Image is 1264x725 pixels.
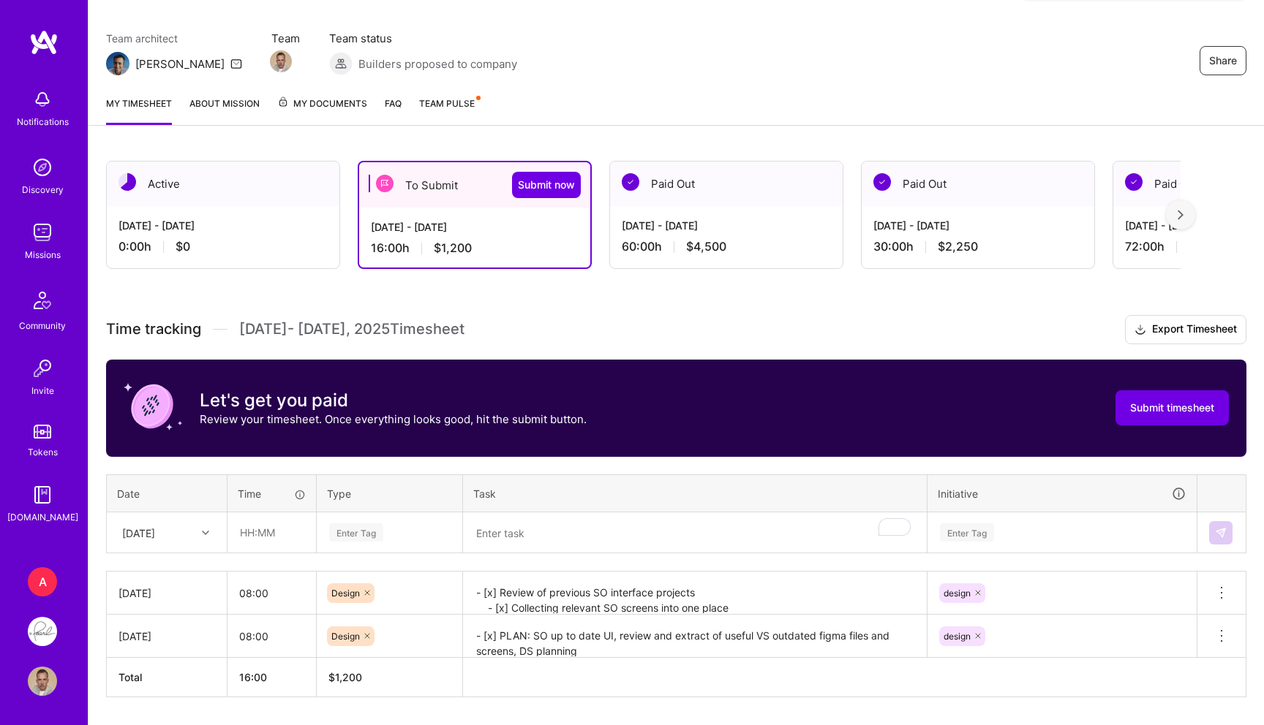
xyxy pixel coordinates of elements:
[371,240,579,256] div: 16:00 h
[28,567,57,596] div: A
[28,218,57,247] img: teamwork
[463,474,928,512] th: Task
[7,509,78,525] div: [DOMAIN_NAME]
[24,617,61,646] a: Pearl: Product Team
[1125,315,1246,344] button: Export Timesheet
[1116,390,1229,425] button: Submit timesheet
[622,218,831,233] div: [DATE] - [DATE]
[512,172,581,198] button: Submit now
[610,162,843,206] div: Paid Out
[106,96,172,125] a: My timesheet
[317,474,463,512] th: Type
[230,58,242,69] i: icon Mail
[228,513,315,552] input: HH:MM
[940,521,994,544] div: Enter Tag
[385,96,402,125] a: FAQ
[28,444,58,460] div: Tokens
[359,162,590,208] div: To Submit
[227,574,316,612] input: HH:MM
[118,218,328,233] div: [DATE] - [DATE]
[944,631,971,642] span: design
[118,173,136,191] img: Active
[118,629,215,644] div: [DATE]
[464,573,925,613] textarea: - [x] Review of previous SO interface projects - [x] Collecting relevant SO screens into one plac...
[28,480,57,509] img: guide book
[1125,173,1143,191] img: Paid Out
[331,631,360,642] span: Design
[202,529,209,536] i: icon Chevron
[270,50,292,72] img: Team Member Avatar
[329,521,383,544] div: Enter Tag
[227,617,316,656] input: HH:MM
[135,56,225,72] div: [PERSON_NAME]
[271,31,300,46] span: Team
[200,411,587,427] p: Review your timesheet. Once everything looks good, hit the submit button.
[24,667,61,696] a: User Avatar
[376,175,394,192] img: To Submit
[107,658,227,697] th: Total
[107,162,339,206] div: Active
[200,390,587,411] h3: Let's get you paid
[938,239,978,254] span: $2,250
[329,52,353,75] img: Builders proposed to company
[1135,322,1146,338] i: icon Download
[944,588,971,599] span: design
[1130,401,1214,415] span: Submit timesheet
[28,85,57,114] img: bell
[122,525,155,540] div: [DATE]
[227,658,317,697] th: 16:00
[622,239,831,254] div: 60:00 h
[25,247,61,262] div: Missions
[873,218,1083,233] div: [DATE] - [DATE]
[118,585,215,601] div: [DATE]
[277,96,367,125] a: My Documents
[873,239,1083,254] div: 30:00 h
[331,588,360,599] span: Design
[28,667,57,696] img: User Avatar
[25,283,60,318] img: Community
[28,153,57,182] img: discovery
[118,239,328,254] div: 0:00 h
[1200,46,1246,75] button: Share
[107,474,227,512] th: Date
[938,485,1186,502] div: Initiative
[358,56,517,72] span: Builders proposed to company
[31,383,54,398] div: Invite
[239,320,464,338] span: [DATE] - [DATE] , 2025 Timesheet
[19,318,66,333] div: Community
[1215,527,1227,539] img: Submit
[189,96,260,125] a: About Mission
[17,114,69,129] div: Notifications
[106,320,201,338] span: Time tracking
[124,377,182,436] img: coin
[518,178,575,192] span: Submit now
[371,219,579,235] div: [DATE] - [DATE]
[1209,53,1237,68] span: Share
[419,98,475,109] span: Team Pulse
[464,514,925,553] textarea: To enrich screen reader interactions, please activate Accessibility in Grammarly extension settings
[1178,210,1184,220] img: right
[686,239,726,254] span: $4,500
[106,31,242,46] span: Team architect
[328,671,362,683] span: $ 1,200
[622,173,639,191] img: Paid Out
[24,567,61,596] a: A
[434,240,472,256] span: $1,200
[238,486,306,501] div: Time
[29,29,59,56] img: logo
[22,182,64,197] div: Discovery
[176,239,190,254] span: $0
[28,354,57,383] img: Invite
[106,52,129,75] img: Team Architect
[419,96,479,125] a: Team Pulse
[271,49,290,74] a: Team Member Avatar
[464,616,925,656] textarea: - [x] PLAN: SO up to date UI, review and extract of useful VS outdated figma files and screens, D...
[28,617,57,646] img: Pearl: Product Team
[873,173,891,191] img: Paid Out
[277,96,367,112] span: My Documents
[329,31,517,46] span: Team status
[34,425,51,439] img: tokens
[862,162,1094,206] div: Paid Out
